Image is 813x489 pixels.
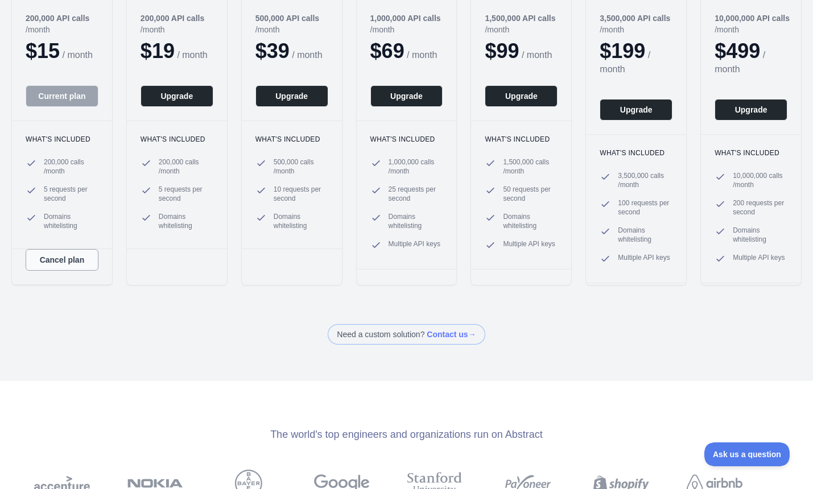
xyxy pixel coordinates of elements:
span: Domains whitelisting [274,212,328,230]
span: Domains whitelisting [618,226,672,244]
span: 1,500,000 calls / month [503,158,558,176]
span: Domains whitelisting [389,212,443,230]
span: 50 requests per second [503,185,558,203]
iframe: To enrich screen reader interactions, please activate Accessibility in Grammarly extension settings [704,442,790,466]
span: 1,000,000 calls / month [389,158,443,176]
span: 100 requests per second [618,198,672,217]
span: 10 requests per second [274,185,328,203]
span: 3,500,000 calls / month [618,171,672,189]
span: Domains whitelisting [503,212,558,230]
span: 500,000 calls / month [274,158,328,176]
span: 25 requests per second [389,185,443,203]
